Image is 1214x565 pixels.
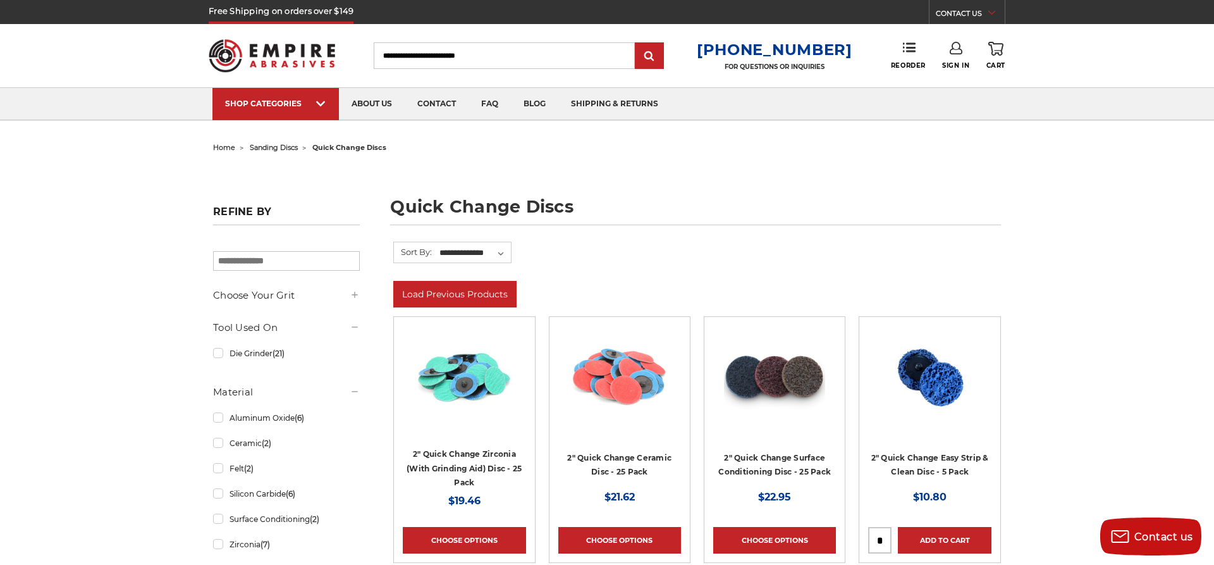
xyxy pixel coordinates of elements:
[403,326,525,449] a: 2 inch zirconia plus grinding aid quick change disc
[697,63,852,71] p: FOR QUESTIONS OR INQUIRIES
[213,457,360,480] a: Felt
[942,61,969,70] span: Sign In
[394,242,432,261] label: Sort By:
[891,61,926,70] span: Reorder
[339,88,405,120] a: about us
[213,483,360,505] a: Silicon Carbide
[469,88,511,120] a: faq
[209,31,335,80] img: Empire Abrasives
[448,495,481,507] span: $19.46
[986,42,1005,70] a: Cart
[724,326,825,427] img: Black Hawk Abrasives 2 inch quick change disc for surface preparation on metals
[225,99,326,108] div: SHOP CATEGORIES
[261,540,270,549] span: (7)
[871,453,989,477] a: 2" Quick Change Easy Strip & Clean Disc - 5 Pack
[213,432,360,454] a: Ceramic
[414,326,515,427] img: 2 inch zirconia plus grinding aid quick change disc
[1100,518,1201,556] button: Contact us
[718,453,831,477] a: 2" Quick Change Surface Conditioning Disc - 25 Pack
[213,385,360,400] h5: Material
[567,453,671,477] a: 2" Quick Change Ceramic Disc - 25 Pack
[213,320,360,335] h5: Tool Used On
[273,349,285,358] span: (21)
[295,413,304,423] span: (6)
[868,326,991,449] a: 2 inch strip and clean blue quick change discs
[407,449,522,487] a: 2" Quick Change Zirconia (With Grinding Aid) Disc - 25 Pack
[405,88,469,120] a: contact
[697,40,852,59] a: [PHONE_NUMBER]
[262,438,271,448] span: (2)
[898,527,991,554] a: Add to Cart
[713,326,836,449] a: Black Hawk Abrasives 2 inch quick change disc for surface preparation on metals
[213,508,360,530] a: Surface Conditioning
[569,326,670,427] img: 2 inch quick change sanding disc Ceramic
[250,143,298,152] a: sanding discs
[511,88,558,120] a: blog
[936,6,1005,24] a: CONTACT US
[558,527,681,554] a: Choose Options
[986,61,1005,70] span: Cart
[393,281,517,307] button: Load Previous Products
[213,533,360,556] a: Zirconia
[1134,531,1193,543] span: Contact us
[244,464,254,473] span: (2)
[310,514,319,524] span: (2)
[913,491,947,503] span: $10.80
[213,288,360,303] h5: Choose Your Grit
[213,407,360,429] a: Aluminum Oxide
[604,491,635,503] span: $21.62
[312,143,386,152] span: quick change discs
[213,143,235,152] a: home
[637,44,662,69] input: Submit
[558,326,681,449] a: 2 inch quick change sanding disc Ceramic
[438,244,511,263] select: Sort By:
[213,206,360,225] h5: Refine by
[713,527,836,554] a: Choose Options
[891,42,926,69] a: Reorder
[878,326,981,427] img: 2 inch strip and clean blue quick change discs
[390,198,1001,225] h1: quick change discs
[558,88,671,120] a: shipping & returns
[403,527,525,554] a: Choose Options
[758,491,791,503] span: $22.95
[213,342,360,364] a: Die Grinder
[286,489,295,499] span: (6)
